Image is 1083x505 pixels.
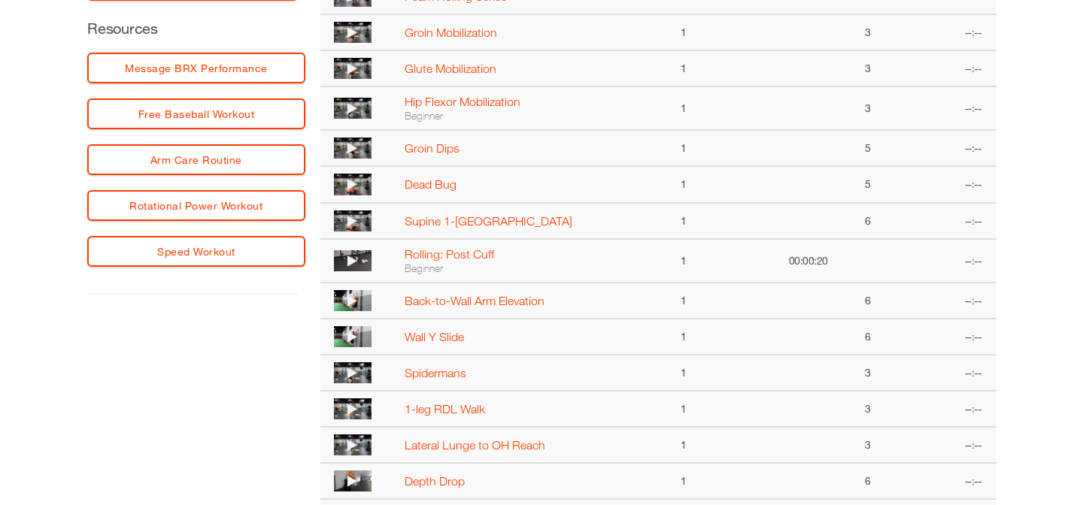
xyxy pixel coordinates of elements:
[843,14,893,50] td: 3
[951,239,996,283] td: --:--
[405,214,572,228] a: Supine 1-[GEOGRAPHIC_DATA]
[660,283,705,319] td: 1
[951,203,996,239] td: --:--
[405,474,465,488] a: Depth Drop
[334,138,372,159] img: thumbnail.png
[843,203,893,239] td: 6
[87,190,305,221] a: Rotational Power Workout
[405,95,520,108] a: Hip Flexor Mobilization
[660,86,705,130] td: 1
[843,463,893,499] td: 6
[660,391,705,427] td: 1
[843,319,893,355] td: 6
[951,427,996,463] td: --:--
[334,470,372,491] img: thumbnail.png
[87,53,305,83] a: Message BRX Performance
[405,262,653,275] div: Beginner
[843,283,893,319] td: 6
[660,203,705,239] td: 1
[951,319,996,355] td: --:--
[405,109,653,122] div: Beginner
[660,463,705,499] td: 1
[87,98,305,129] a: Free Baseball Workout
[660,239,705,283] td: 1
[334,398,372,419] img: thumbnail.png
[951,14,996,50] td: --:--
[843,355,893,391] td: 3
[951,50,996,86] td: --:--
[405,177,457,191] a: Dead Bug
[405,402,485,416] a: 1-leg RDL Walk
[951,166,996,202] td: --:--
[405,26,497,39] a: Groin Mobilization
[334,210,372,231] img: thumbnail.png
[843,427,893,463] td: 3
[660,166,705,202] td: 1
[334,250,372,271] img: thumbnail.png
[405,366,466,380] a: Spidermans
[951,86,996,130] td: --:--
[774,239,843,283] td: 00:00:20
[843,130,893,166] td: 5
[334,58,372,79] img: thumbnail.png
[334,434,372,455] img: thumbnail.png
[843,50,893,86] td: 3
[405,438,545,452] a: Lateral Lunge to OH Reach
[405,330,464,343] a: Wall Y Slide
[660,130,705,166] td: 1
[660,355,705,391] td: 1
[334,174,372,195] img: thumbnail.png
[87,18,298,39] h4: Resources
[843,391,893,427] td: 3
[334,290,372,311] img: thumbnail.png
[951,391,996,427] td: --:--
[843,166,893,202] td: 5
[334,326,372,347] img: thumbnail.png
[87,144,305,175] a: Arm Care Routine
[405,294,545,307] a: Back-to-Wall Arm Elevation
[405,247,494,261] a: Rolling: Post Cuff
[87,236,305,267] a: Speed Workout
[334,22,372,43] img: thumbnail.png
[660,50,705,86] td: 1
[660,427,705,463] td: 1
[334,98,372,119] img: thumbnail.png
[951,283,996,319] td: --:--
[660,14,705,50] td: 1
[405,141,460,155] a: Groin Dips
[951,130,996,166] td: --:--
[334,362,372,383] img: thumbnail.png
[660,319,705,355] td: 1
[405,62,496,75] a: Glute Mobilization
[951,463,996,499] td: --:--
[951,355,996,391] td: --:--
[843,86,893,130] td: 3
